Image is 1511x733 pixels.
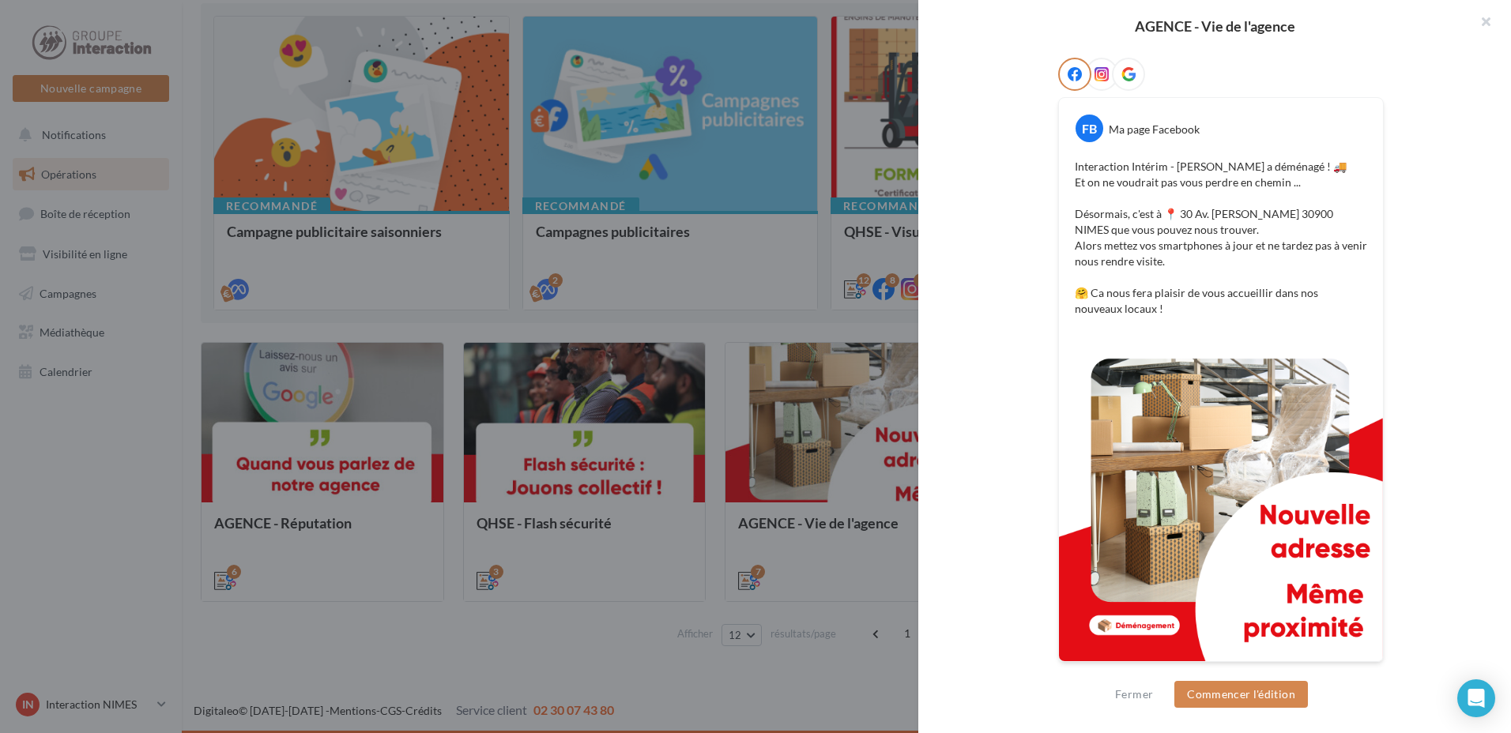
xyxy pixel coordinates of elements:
[1457,679,1495,717] div: Open Intercom Messenger
[1058,662,1384,682] div: La prévisualisation est non-contractuelle
[1109,122,1200,137] div: Ma page Facebook
[1075,159,1367,317] p: Interaction Intérim - [PERSON_NAME] a déménagé ! 🚚 Et on ne voudrait pas vous perdre en chemin .....
[1174,681,1308,708] button: Commencer l'édition
[1076,115,1103,142] div: FB
[1109,685,1159,704] button: Fermer
[944,19,1486,33] div: AGENCE - Vie de l'agence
